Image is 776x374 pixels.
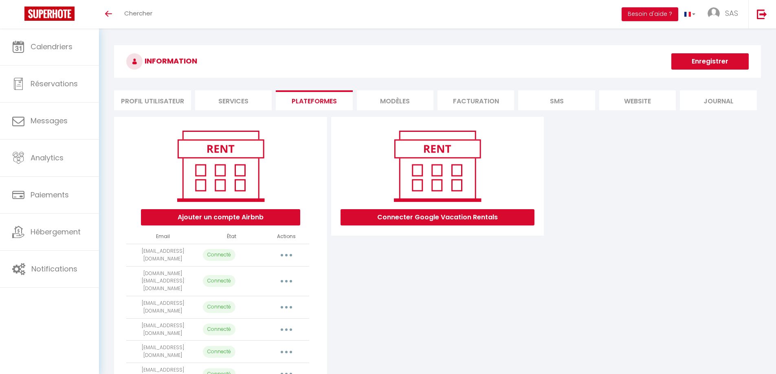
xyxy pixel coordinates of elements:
li: Plateformes [276,90,352,110]
li: Profil Utilisateur [114,90,191,110]
p: Connecté [203,249,235,261]
li: Services [195,90,272,110]
iframe: LiveChat chat widget [742,340,776,374]
li: Facturation [437,90,514,110]
img: logout [757,9,767,19]
span: SAS [725,8,738,18]
td: [DOMAIN_NAME][EMAIL_ADDRESS][DOMAIN_NAME] [126,266,199,296]
li: MODÈLES [357,90,433,110]
li: Journal [680,90,756,110]
span: Chercher [124,9,152,17]
td: [EMAIL_ADDRESS][DOMAIN_NAME] [126,341,199,363]
button: Ajouter un compte Airbnb [141,209,300,225]
p: Connecté [203,301,235,313]
img: rent.png [169,127,273,205]
img: rent.png [385,127,489,205]
p: Connecté [203,275,235,287]
span: Calendriers [31,42,73,52]
th: Actions [264,230,309,244]
th: État [200,230,264,244]
td: [EMAIL_ADDRESS][DOMAIN_NAME] [126,244,199,266]
span: Hébergement [31,227,81,237]
button: Besoin d'aide ? [622,7,678,21]
td: [EMAIL_ADDRESS][DOMAIN_NAME] [126,318,199,341]
td: [EMAIL_ADDRESS][DOMAIN_NAME] [126,296,199,319]
h3: INFORMATION [114,45,761,78]
img: ... [708,7,720,20]
span: Paiements [31,190,69,200]
span: Notifications [31,264,77,274]
th: Email [126,230,199,244]
p: Connecté [203,346,235,358]
span: Messages [31,116,68,126]
span: Réservations [31,79,78,89]
li: website [599,90,676,110]
p: Connecté [203,324,235,335]
button: Connecter Google Vacation Rentals [341,209,534,225]
li: SMS [518,90,595,110]
button: Enregistrer [671,53,749,70]
span: Analytics [31,153,64,163]
img: Super Booking [24,7,75,21]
